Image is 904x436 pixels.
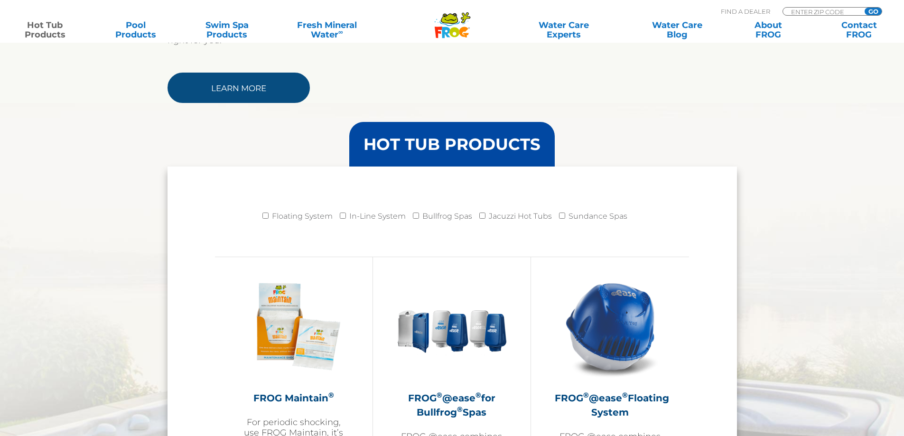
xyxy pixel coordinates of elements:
[555,271,665,381] img: hot-tub-product-atease-system-300x300.png
[349,207,406,226] label: In-Line System
[282,20,371,39] a: Fresh MineralWater∞
[475,390,481,399] sup: ®
[865,8,882,15] input: GO
[568,207,627,226] label: Sundance Spas
[622,390,628,399] sup: ®
[733,20,803,39] a: AboutFROG
[506,20,621,39] a: Water CareExperts
[422,207,472,226] label: Bullfrog Spas
[790,8,854,16] input: Zip Code Form
[168,73,310,103] a: Learn More
[328,390,334,399] sup: ®
[239,271,349,381] img: Frog_Maintain_Hero-2-v2-300x300.png
[583,390,589,399] sup: ®
[101,20,171,39] a: PoolProducts
[397,391,507,419] h2: FROG @ease for Bullfrog Spas
[642,20,712,39] a: Water CareBlog
[192,20,262,39] a: Swim SpaProducts
[457,405,463,414] sup: ®
[239,391,349,405] h2: FROG Maintain
[397,271,507,381] img: bullfrog-product-hero-300x300.png
[489,207,552,226] label: Jacuzzi Hot Tubs
[721,7,770,16] p: Find A Dealer
[437,390,442,399] sup: ®
[338,28,343,36] sup: ∞
[9,20,80,39] a: Hot TubProducts
[824,20,895,39] a: ContactFROG
[363,136,541,152] h3: HOT TUB PRODUCTS
[272,207,333,226] label: Floating System
[555,391,665,419] h2: FROG @ease Floating System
